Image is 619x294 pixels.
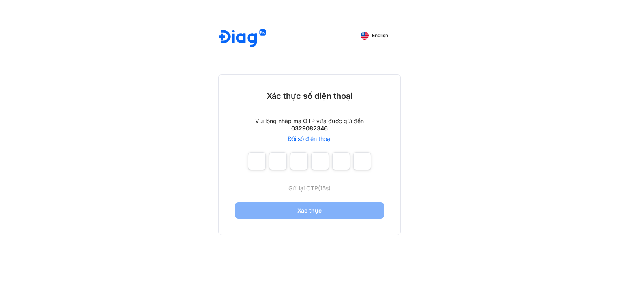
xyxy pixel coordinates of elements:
[267,91,352,101] div: Xác thực số điện thoại
[355,29,394,42] button: English
[291,125,328,132] div: 0329082346
[361,32,369,40] img: English
[219,29,266,48] img: logo
[288,135,331,143] a: Đổi số điện thoại
[255,117,364,125] div: Vui lòng nhập mã OTP vừa được gửi đến
[372,33,388,38] span: English
[235,202,384,219] button: Xác thực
